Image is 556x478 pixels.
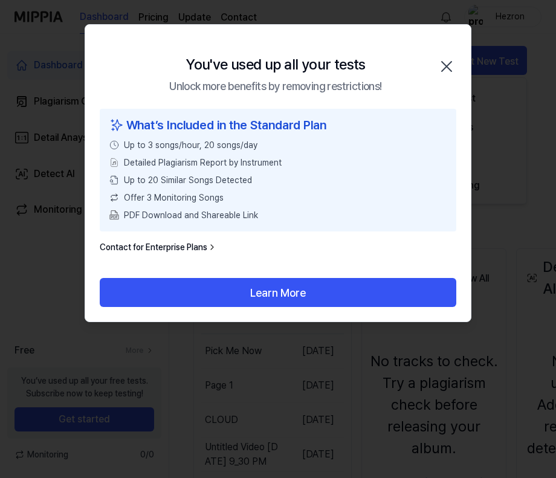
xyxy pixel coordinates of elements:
[124,157,282,169] span: Detailed Plagiarism Report by Instrument
[124,192,224,204] span: Offer 3 Monitoring Songs
[109,158,119,167] img: File Select
[109,210,119,220] img: PDF Download
[186,54,366,76] div: You've used up all your tests
[109,116,447,134] div: What’s Included in the Standard Plan
[169,78,381,94] div: Unlock more benefits by removing restrictions!
[124,174,252,187] span: Up to 20 Similar Songs Detected
[100,241,217,254] a: Contact for Enterprise Plans
[124,209,258,222] span: PDF Download and Shareable Link
[109,116,124,134] img: sparkles icon
[100,278,456,307] button: Learn More
[124,139,257,152] span: Up to 3 songs/hour, 20 songs/day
